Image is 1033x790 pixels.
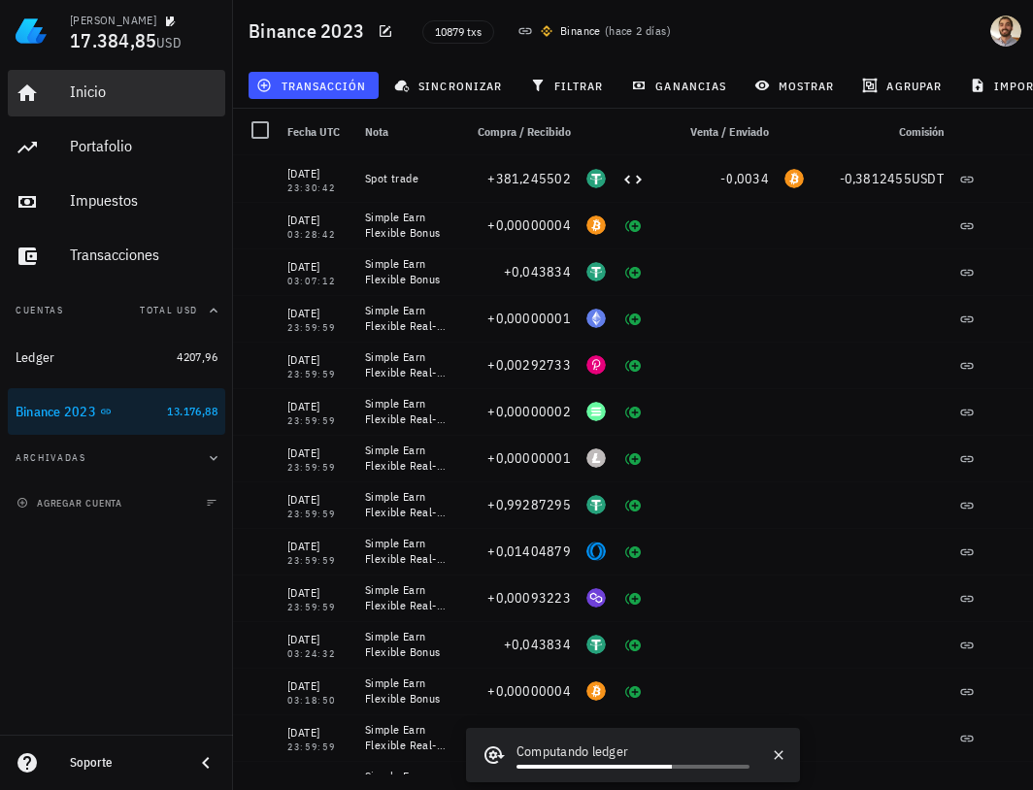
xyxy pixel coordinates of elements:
[287,583,350,603] div: [DATE]
[287,397,350,416] div: [DATE]
[287,257,350,277] div: [DATE]
[478,124,571,139] span: Compra / Recibido
[487,216,571,234] span: +0,00000004
[287,444,350,463] div: [DATE]
[287,490,350,510] div: [DATE]
[357,109,454,155] div: Nota
[287,649,350,659] div: 03:24:32
[899,124,944,139] span: Comisión
[287,124,340,139] span: Fecha UTC
[365,396,447,427] div: Simple Earn Flexible Real-Time
[487,356,571,374] span: +0,00292733
[586,448,606,468] div: LTC-icon
[287,164,350,183] div: [DATE]
[8,388,225,435] a: Binance 2023 13.176,88
[586,402,606,421] div: SOL-icon
[586,495,606,514] div: USDT-icon
[287,510,350,519] div: 23:59:59
[287,556,350,566] div: 23:59:59
[652,109,777,155] div: Venta / Enviado
[586,215,606,235] div: BTC-icon
[287,770,350,789] div: [DATE]
[365,349,447,380] div: Simple Earn Flexible Real-Time
[177,349,217,364] span: 4207,96
[990,16,1021,47] div: avatar
[287,742,350,752] div: 23:59:59
[487,589,571,607] span: +0,00093223
[365,303,447,334] div: Simple Earn Flexible Real-Time
[365,722,447,753] div: Simple Earn Flexible Real-Time
[586,681,606,701] div: BTC-icon
[8,124,225,171] a: Portafolio
[365,124,388,139] span: Nota
[586,355,606,375] div: DOT-icon
[635,78,726,93] span: ganancias
[365,256,447,287] div: Simple Earn Flexible Bonus
[504,636,571,653] span: +0,043834
[487,682,571,700] span: +0,00000004
[156,34,182,51] span: USD
[386,72,515,99] button: sincronizar
[70,246,217,264] div: Transacciones
[365,675,447,707] div: Simple Earn Flexible Bonus
[70,27,156,53] span: 17.384,85
[70,137,217,155] div: Portafolio
[586,309,606,328] div: ETH-icon
[586,635,606,654] div: USDT-icon
[16,349,55,366] div: Ledger
[398,78,502,93] span: sincronizar
[140,304,198,316] span: Total USD
[287,211,350,230] div: [DATE]
[487,310,571,327] span: +0,00000001
[690,124,769,139] span: Venta / Enviado
[365,489,447,520] div: Simple Earn Flexible Real-Time
[70,755,179,771] div: Soporte
[287,603,350,612] div: 23:59:59
[521,72,615,99] button: filtrar
[8,70,225,116] a: Inicio
[287,416,350,426] div: 23:59:59
[435,21,482,43] span: 10879 txs
[605,21,671,41] span: ( )
[249,72,379,99] button: transacción
[623,72,739,99] button: ganancias
[912,170,944,187] span: USDT
[586,169,606,188] div: USDT-icon
[365,629,447,660] div: Simple Earn Flexible Bonus
[287,350,350,370] div: [DATE]
[8,334,225,380] a: Ledger 4207,96
[586,542,606,561] div: ROSE-icon
[541,25,552,37] img: 270.png
[70,82,217,101] div: Inicio
[747,72,847,99] button: mostrar
[365,171,447,186] div: Spot trade
[287,304,350,323] div: [DATE]
[8,435,225,481] button: Archivadas
[70,13,156,28] div: [PERSON_NAME]
[534,78,604,93] span: filtrar
[812,109,951,155] div: Comisión
[12,493,131,512] button: agregar cuenta
[20,497,122,510] span: agregar cuenta
[287,230,350,240] div: 03:28:42
[287,463,350,473] div: 23:59:59
[8,287,225,334] button: CuentasTotal USD
[487,496,571,513] span: +0,99287295
[16,404,96,420] div: Binance 2023
[8,179,225,225] a: Impuestos
[287,183,350,193] div: 23:30:42
[287,537,350,556] div: [DATE]
[287,676,350,696] div: [DATE]
[720,170,769,187] span: -0,0034
[280,109,357,155] div: Fecha UTC
[609,23,666,38] span: hace 2 días
[8,233,225,280] a: Transacciones
[16,16,47,47] img: LedgiFi
[586,588,606,608] div: POL-icon
[487,403,571,420] span: +0,00000002
[287,323,350,333] div: 23:59:59
[586,262,606,281] div: USDT-icon
[260,78,366,93] span: transacción
[504,263,571,280] span: +0,043834
[454,109,579,155] div: Compra / Recibido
